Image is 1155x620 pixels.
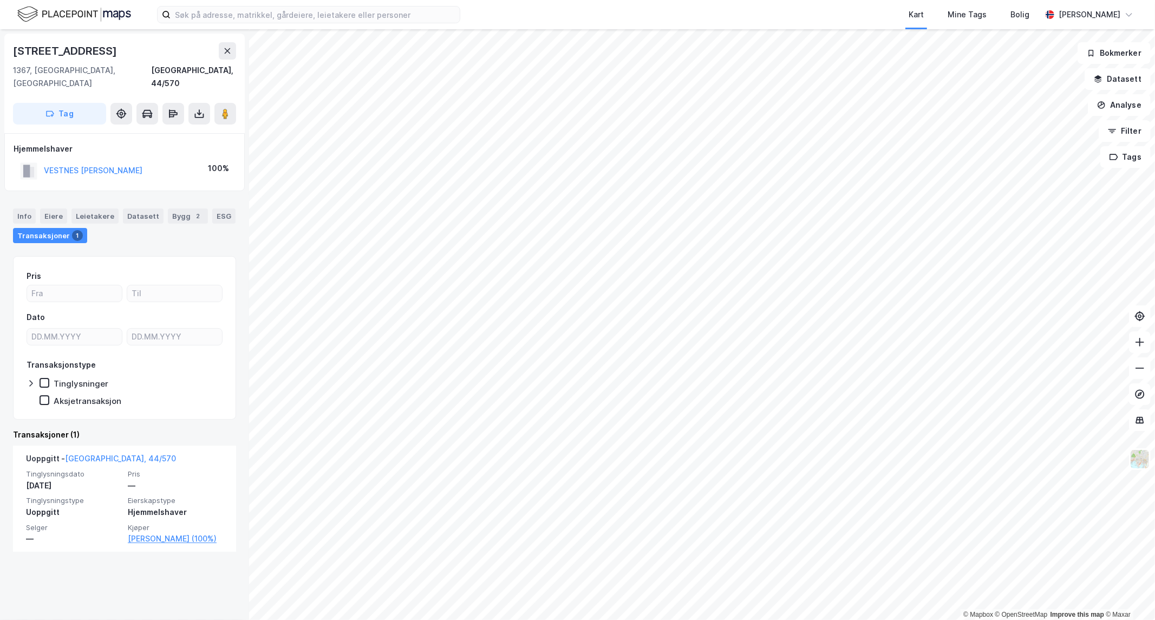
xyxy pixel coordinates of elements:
div: ESG [212,208,236,224]
div: Kart [909,8,924,21]
iframe: Chat Widget [1101,568,1155,620]
button: Tag [13,103,106,125]
div: Hjemmelshaver [128,506,223,519]
input: Søk på adresse, matrikkel, gårdeiere, leietakere eller personer [171,6,460,23]
div: Eiere [40,208,67,224]
div: [GEOGRAPHIC_DATA], 44/570 [151,64,236,90]
button: Bokmerker [1078,42,1151,64]
div: Transaksjoner (1) [13,428,236,441]
a: [GEOGRAPHIC_DATA], 44/570 [65,454,176,463]
input: DD.MM.YYYY [27,329,122,345]
div: Bygg [168,208,208,224]
div: Kontrollprogram for chat [1101,568,1155,620]
img: Z [1130,449,1150,469]
div: Aksjetransaksjon [54,396,121,406]
div: Hjemmelshaver [14,142,236,155]
a: OpenStreetMap [995,611,1048,618]
button: Datasett [1085,68,1151,90]
div: Tinglysninger [54,378,108,389]
a: Mapbox [963,611,993,618]
a: [PERSON_NAME] (100%) [128,532,223,545]
span: Tinglysningstype [26,496,121,505]
div: Leietakere [71,208,119,224]
div: [DATE] [26,479,121,492]
span: Kjøper [128,523,223,532]
span: Pris [128,469,223,479]
input: DD.MM.YYYY [127,329,222,345]
input: Til [127,285,222,302]
span: Eierskapstype [128,496,223,505]
div: [PERSON_NAME] [1059,8,1120,21]
button: Tags [1100,146,1151,168]
div: 1 [72,230,83,241]
span: Tinglysningsdato [26,469,121,479]
a: Improve this map [1050,611,1104,618]
div: Transaksjonstype [27,358,96,371]
div: [STREET_ADDRESS] [13,42,119,60]
div: 2 [193,211,204,221]
input: Fra [27,285,122,302]
img: logo.f888ab2527a4732fd821a326f86c7f29.svg [17,5,131,24]
div: Transaksjoner [13,228,87,243]
div: Datasett [123,208,164,224]
button: Filter [1099,120,1151,142]
div: Info [13,208,36,224]
div: Uoppgitt [26,506,121,519]
div: 1367, [GEOGRAPHIC_DATA], [GEOGRAPHIC_DATA] [13,64,151,90]
div: Pris [27,270,41,283]
div: Uoppgitt - [26,452,176,469]
button: Analyse [1088,94,1151,116]
div: Dato [27,311,45,324]
div: Mine Tags [948,8,987,21]
div: 100% [208,162,229,175]
div: — [128,479,223,492]
span: Selger [26,523,121,532]
div: Bolig [1010,8,1029,21]
div: — [26,532,121,545]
